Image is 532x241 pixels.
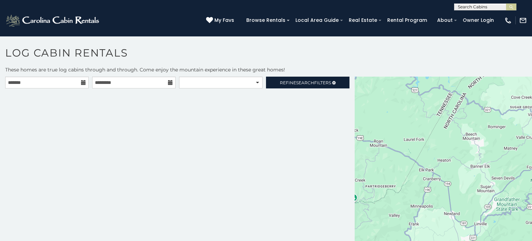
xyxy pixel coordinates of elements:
[266,77,349,88] a: RefineSearchFilters
[214,17,234,24] span: My Favs
[519,17,527,24] img: mail-regular-white.png
[296,80,314,85] span: Search
[243,15,289,26] a: Browse Rentals
[345,15,381,26] a: Real Estate
[280,80,331,85] span: Refine Filters
[504,17,512,24] img: phone-regular-white.png
[384,15,431,26] a: Rental Program
[459,15,497,26] a: Owner Login
[292,15,342,26] a: Local Area Guide
[434,15,456,26] a: About
[206,17,236,24] a: My Favs
[5,14,101,27] img: White-1-2.png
